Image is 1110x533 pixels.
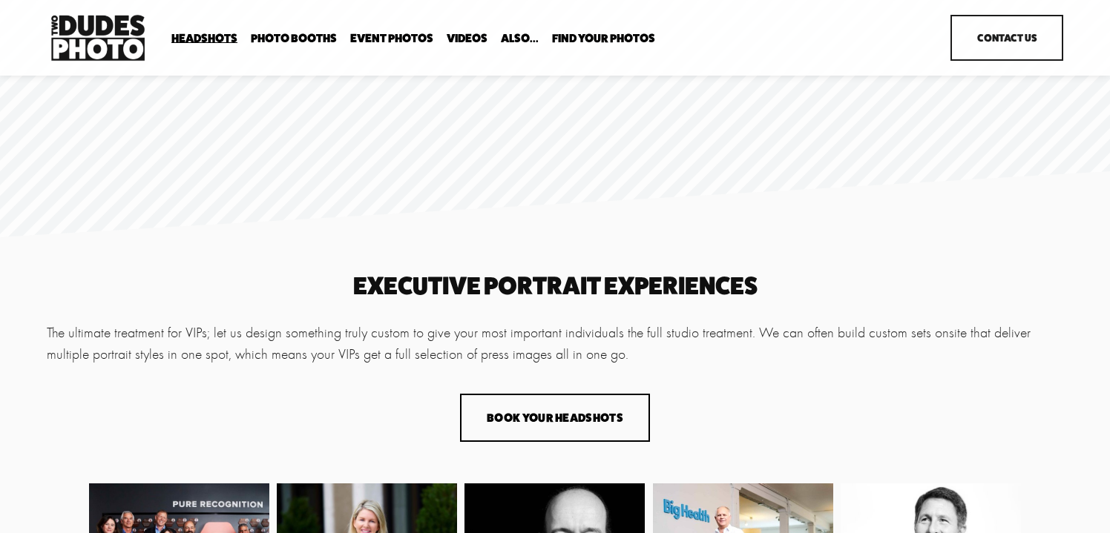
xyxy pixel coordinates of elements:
[460,394,649,442] button: Book Your Headshots
[950,15,1063,61] a: Contact Us
[251,31,337,45] a: folder dropdown
[501,33,539,44] span: Also...
[552,31,655,45] a: folder dropdown
[171,31,237,45] a: folder dropdown
[251,33,337,44] span: Photo Booths
[501,31,539,45] a: folder dropdown
[447,31,487,45] a: Videos
[552,33,655,44] span: Find Your Photos
[350,31,433,45] a: Event Photos
[171,33,237,44] span: Headshots
[47,322,1063,365] p: The ultimate treatment for VIPs; let us design something truly custom to give your most important...
[47,11,149,64] img: Two Dudes Photo | Headshots, Portraits &amp; Photo Booths
[47,274,1063,298] h2: executive portrait experiences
